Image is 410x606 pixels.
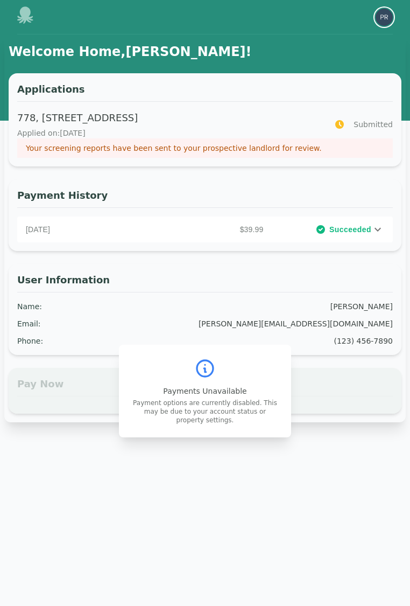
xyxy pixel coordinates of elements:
div: Phone : [17,336,43,346]
h3: Payment History [17,188,393,208]
div: [DATE]$39.99Succeeded [17,217,393,242]
p: Payment options are currently disabled. This may be due to your account status or property settings. [132,399,278,424]
p: [DATE] [26,224,147,235]
p: 778, [STREET_ADDRESS] [17,110,321,126]
div: Email : [17,318,41,329]
p: $39.99 [147,224,268,235]
p: Your screening reports have been sent to your prospective landlord for review. [26,143,384,154]
div: (123) 456-7890 [334,336,393,346]
h3: Applications [17,82,393,102]
p: Applied on: [DATE] [17,128,321,138]
p: Payments Unavailable [132,386,278,396]
span: Submitted [354,119,393,130]
div: [PERSON_NAME][EMAIL_ADDRESS][DOMAIN_NAME] [199,318,393,329]
div: [PERSON_NAME] [330,301,393,312]
span: Succeeded [329,224,371,235]
div: Name : [17,301,42,312]
h1: Welcome Home, [PERSON_NAME] ! [9,43,401,60]
h3: User Information [17,273,393,292]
